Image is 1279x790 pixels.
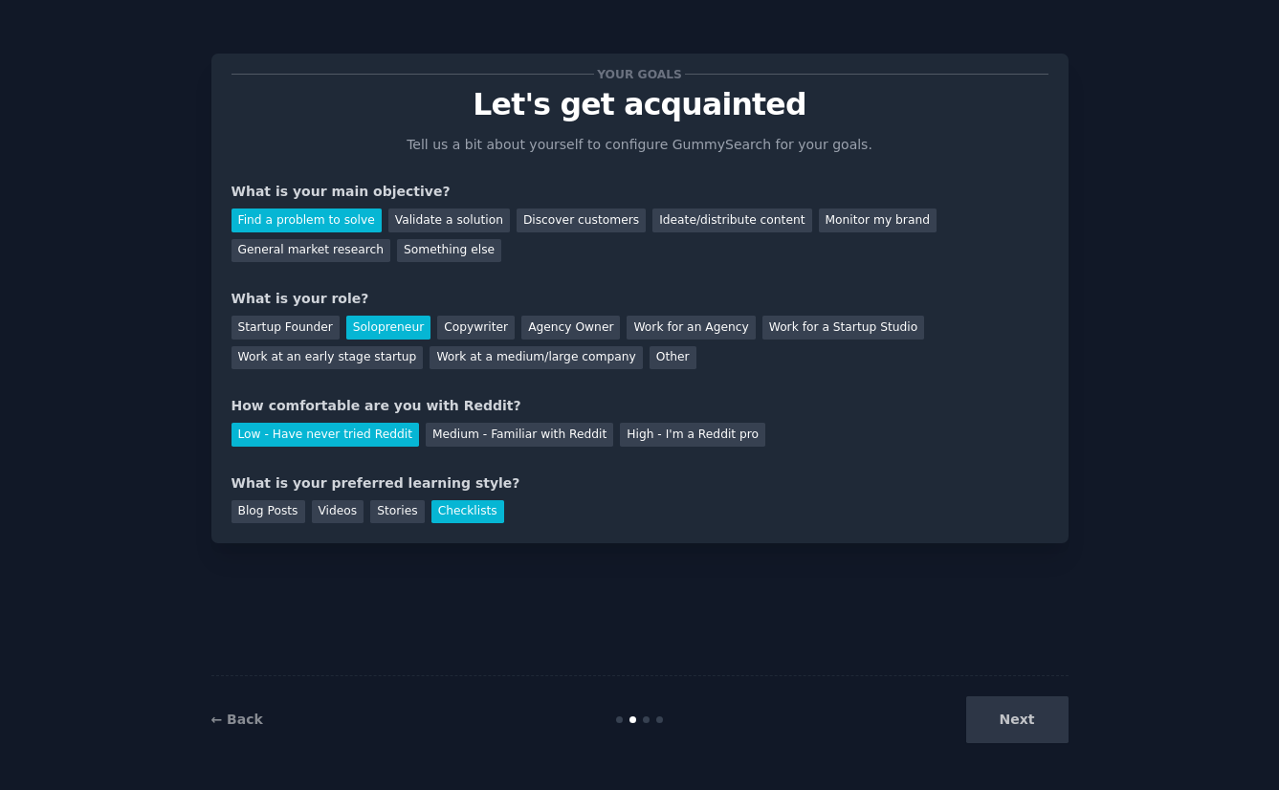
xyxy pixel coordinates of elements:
[650,346,696,370] div: Other
[652,208,811,232] div: Ideate/distribute content
[232,346,424,370] div: Work at an early stage startup
[232,208,382,232] div: Find a problem to solve
[388,208,510,232] div: Validate a solution
[232,423,419,447] div: Low - Have never tried Reddit
[370,500,424,524] div: Stories
[399,135,881,155] p: Tell us a bit about yourself to configure GummySearch for your goals.
[346,316,430,340] div: Solopreneur
[426,423,613,447] div: Medium - Familiar with Reddit
[762,316,924,340] div: Work for a Startup Studio
[211,712,263,727] a: ← Back
[431,500,504,524] div: Checklists
[232,473,1048,494] div: What is your preferred learning style?
[521,316,620,340] div: Agency Owner
[232,316,340,340] div: Startup Founder
[430,346,642,370] div: Work at a medium/large company
[232,239,391,263] div: General market research
[232,182,1048,202] div: What is your main objective?
[627,316,755,340] div: Work for an Agency
[312,500,364,524] div: Videos
[232,396,1048,416] div: How comfortable are you with Reddit?
[517,208,646,232] div: Discover customers
[232,289,1048,309] div: What is your role?
[232,88,1048,121] p: Let's get acquainted
[232,500,305,524] div: Blog Posts
[437,316,515,340] div: Copywriter
[620,423,765,447] div: High - I'm a Reddit pro
[397,239,501,263] div: Something else
[594,64,686,84] span: Your goals
[819,208,937,232] div: Monitor my brand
